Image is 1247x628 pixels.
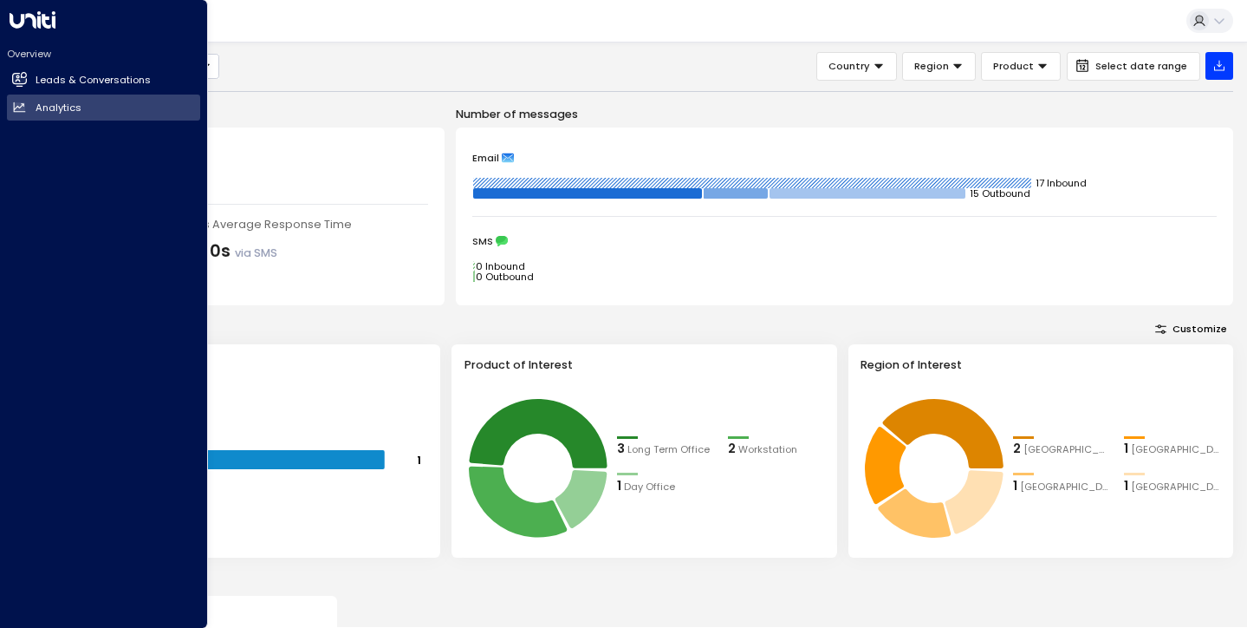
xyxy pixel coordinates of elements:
h3: Range of Team Size [68,357,428,373]
span: Workstation [738,442,797,457]
a: Analytics [7,95,200,121]
div: 1 [1013,477,1017,496]
div: 2Barcelona [1013,440,1110,459]
span: Barcelona [1023,442,1110,457]
span: Madrid [1131,480,1221,494]
span: Country [828,58,870,74]
tspan: 0 Inbound [476,259,525,273]
p: Engagement Metrics [55,106,445,122]
h2: Overview [7,47,200,61]
div: 0s [210,239,277,265]
span: Product [993,58,1034,74]
h2: Analytics [36,101,81,115]
button: Product [981,52,1061,81]
tspan: 1 [417,452,421,467]
span: Long Term Office [627,442,710,457]
span: Porto [1131,442,1221,457]
tspan: 17 Inbound [1036,176,1087,190]
tspan: 0 Outbound [476,270,534,284]
span: Select date range [1095,61,1187,72]
h3: Region of Interest [861,357,1221,373]
div: SMS [472,235,1217,247]
div: 2 [1013,440,1021,459]
div: 3 [617,440,625,459]
div: Number of Inquiries [72,145,427,161]
div: 2Workstation [728,440,825,459]
a: Leads & Conversations [7,68,200,94]
div: 1Porto [1124,440,1221,459]
div: 1Madrid [1124,477,1221,496]
div: 1Leiden [1013,477,1110,496]
button: Region [902,52,976,81]
span: Email [472,152,499,164]
div: 1 [1124,477,1128,496]
span: Leiden [1020,480,1110,494]
tspan: 15 Outbound [970,186,1030,200]
p: Number of messages [456,106,1233,122]
div: 3Long Term Office [617,440,714,459]
div: 1 [1124,440,1128,459]
div: 1 [617,477,621,496]
span: via SMS [235,245,277,260]
span: Region [914,58,949,74]
button: Customize [1149,319,1233,338]
span: Day Office [624,480,675,494]
div: 2 [728,440,736,459]
button: Select date range [1067,52,1200,81]
div: 1Day Office [617,477,714,496]
h3: Product of Interest [464,357,825,373]
h2: Leads & Conversations [36,73,151,88]
button: Country [816,52,897,81]
div: Sales concierge agent's Average Response Time [72,216,427,232]
p: Conversion Metrics [55,572,1233,588]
